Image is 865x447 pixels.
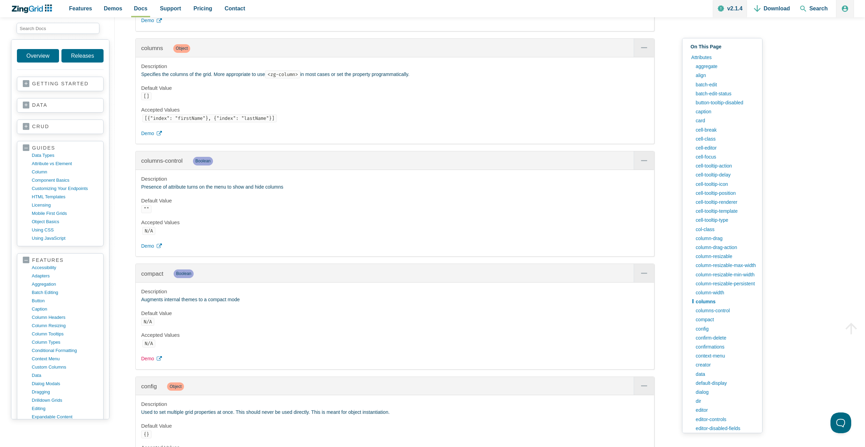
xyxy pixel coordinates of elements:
h4: Accepted Values [141,106,649,113]
a: col-class [692,225,757,234]
a: batch-edit [692,80,757,89]
span: Pricing [194,4,212,13]
code: <zg-column> [265,70,300,78]
h4: Description [141,401,649,408]
a: crud [23,123,98,130]
a: default-display [692,379,757,388]
h4: Default Value [141,422,649,429]
span: Demo [141,242,154,250]
a: button-tooltip-disabled [692,98,757,107]
a: dialog modals [32,380,98,388]
a: object basics [32,218,98,226]
p: Presence of attribute turns on the menu to show and hide columns [141,183,649,191]
a: columns [141,45,163,51]
span: Object [167,382,184,391]
a: creator [692,360,757,369]
span: Contact [225,4,245,13]
h4: Description [141,288,649,295]
a: aggregate [692,62,757,71]
span: Object [173,44,190,53]
a: column-resizable-max-width [692,261,757,270]
a: Demo [141,17,649,25]
span: Support [160,4,181,13]
a: conditional formatting [32,346,98,355]
a: column types [32,338,98,346]
a: align [692,71,757,80]
code: N/A [142,340,155,348]
a: column-drag-action [692,243,757,252]
code: "" [141,205,152,213]
p: Used to set multiple grid properties at once. This should never be used directly. This is meant f... [141,408,649,417]
a: accessibility [32,264,98,272]
a: caption [692,107,757,116]
a: card [692,116,757,125]
a: cell-tooltip-position [692,189,757,198]
a: column [32,168,98,176]
a: custom columns [32,363,98,371]
a: mobile first grids [32,209,98,218]
a: cell-tooltip-icon [692,180,757,189]
h4: Accepted Values [141,219,649,226]
code: N/A [142,227,155,235]
p: Augments internal themes to a compact mode [141,296,649,304]
a: dir [692,397,757,406]
a: confirm-delete [692,333,757,342]
a: caption [32,305,98,313]
a: column-drag [692,234,757,243]
a: aggregation [32,280,98,288]
a: config [141,383,157,390]
span: Demo [141,355,154,363]
a: editor [692,406,757,415]
a: cell-class [692,134,757,143]
a: columns-control [692,306,757,315]
h4: Description [141,175,649,182]
h4: Accepted Values [141,332,649,339]
a: ZingChart Logo. Click to return to the homepage [11,4,56,13]
a: editor-disabled-fields [692,424,757,433]
a: Demo [141,242,649,250]
a: expandable content [32,413,98,421]
p: Specifies the columns of the grid. More appropriate to use in most cases or set the property prog... [141,70,649,79]
a: Demo [141,355,649,363]
iframe: Toggle Customer Support [830,412,851,433]
a: cell-focus [692,152,757,161]
a: batch editing [32,288,98,297]
a: cell-tooltip-type [692,216,757,225]
a: columns-control [141,158,183,164]
a: cell-editor [692,143,757,152]
a: editor-controls [692,415,757,424]
a: guides [23,145,98,151]
a: column-resizable-min-width [692,270,757,279]
a: context menu [32,355,98,363]
h4: Default Value [141,197,649,204]
a: Releases [61,49,104,63]
a: columns [692,297,757,306]
a: dragging [32,388,98,396]
span: Boolean [174,269,194,278]
a: customizing your endpoints [32,184,98,193]
input: search input [17,23,99,34]
a: column-resizable [692,252,757,261]
span: Demo [141,17,154,25]
a: using CSS [32,226,98,234]
a: licensing [32,201,98,209]
a: data [692,370,757,379]
a: cell-break [692,125,757,134]
a: column tooltips [32,330,98,338]
span: Features [69,4,92,13]
h4: Default Value [141,85,649,92]
a: getting started [23,80,98,87]
a: batch-edit-status [692,89,757,98]
a: column-resizable-persistent [692,279,757,288]
a: compact [141,270,163,277]
a: cell-tooltip-template [692,207,757,216]
a: context-menu [692,351,757,360]
a: compact [692,315,757,324]
a: column-width [692,288,757,297]
span: Demo [141,130,154,138]
a: filter [692,433,757,442]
